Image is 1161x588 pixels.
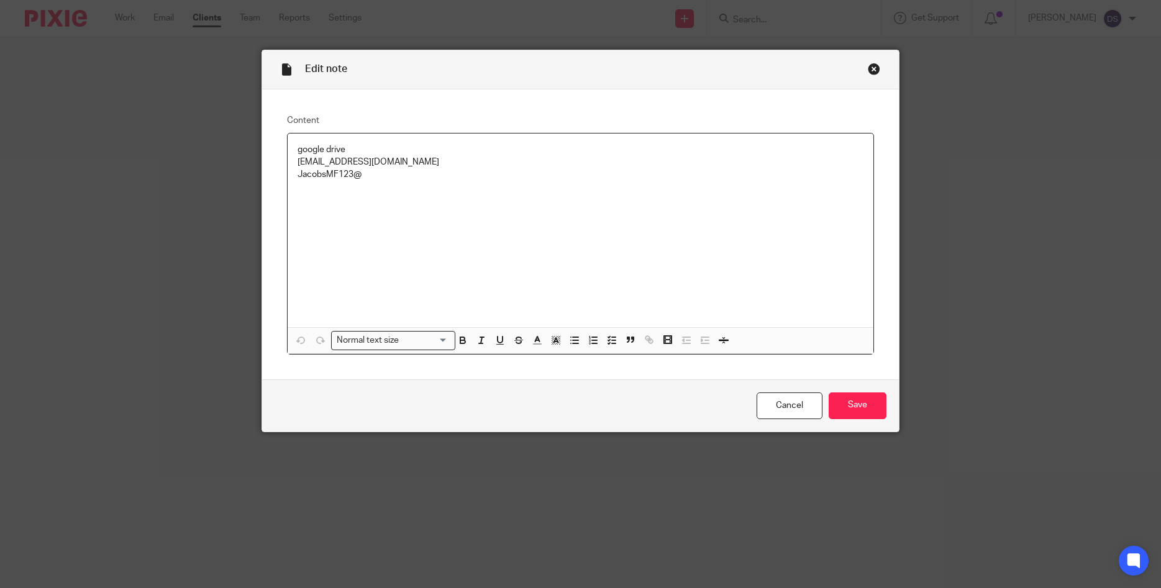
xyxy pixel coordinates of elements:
[305,64,347,74] span: Edit note
[298,156,864,168] p: [EMAIL_ADDRESS][DOMAIN_NAME]
[334,334,402,347] span: Normal text size
[287,114,875,127] label: Content
[829,392,886,419] input: Save
[298,143,864,156] p: google drive
[403,334,447,347] input: Search for option
[331,331,455,350] div: Search for option
[757,392,822,419] a: Cancel
[868,63,880,75] div: Close this dialog window
[298,168,864,181] p: JacobsMF123@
